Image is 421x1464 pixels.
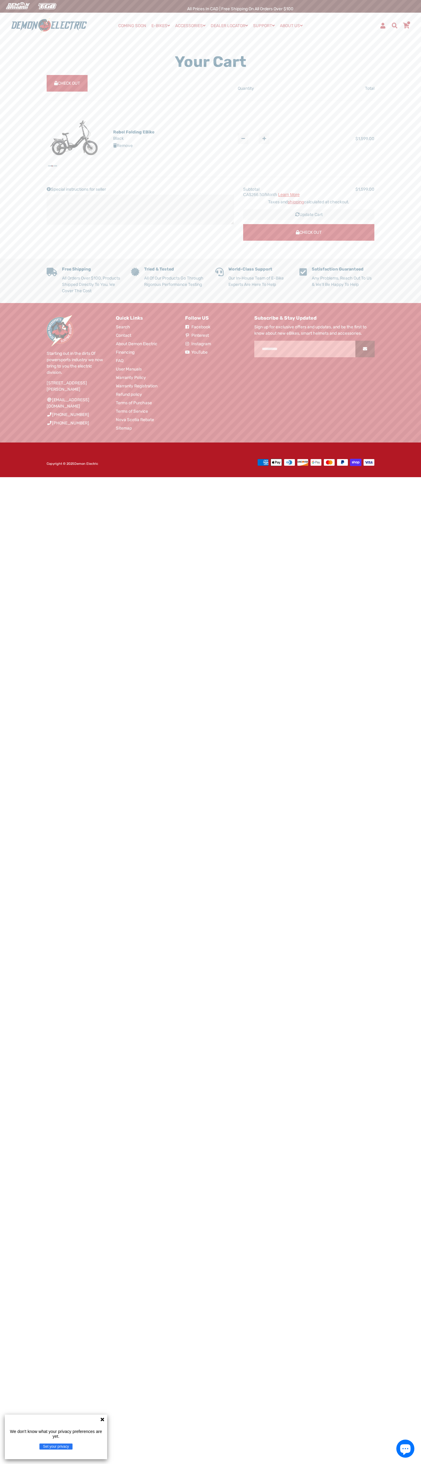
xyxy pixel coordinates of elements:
a: Contact [116,332,131,339]
img: Demon Electric [3,1,32,11]
h4: Follow US [185,315,245,321]
p: Starting out in the dirts Of powersports industry we now bring to you the electric division. [47,350,107,376]
p: We don't know what your privacy preferences are yet. [7,1429,105,1439]
span: Check Out [54,81,80,86]
button: Reduce item quantity by one [238,133,248,144]
button: Check Out [243,224,375,241]
a: FAQ [116,358,123,364]
a: Pinterest [185,332,209,339]
a: Search [116,324,130,330]
p: All Of Our Products Go Through Rigorous Performance Testing [144,275,206,288]
h5: Free Shipping [62,267,122,272]
a: Demon Electric [74,462,98,466]
a: About Demon Electric [116,341,157,347]
p: $1,599.00 [309,186,374,192]
p: Taxes and calculated at checkout. [243,199,375,205]
span: All Prices in CAD | Free shipping on all orders over $100 [187,6,293,11]
a: Warranty Policy [116,374,146,381]
span: Copyright © 2025 [47,462,98,466]
a: Refund policy [116,391,142,398]
p: Our In-House Team of E-Bike Experts Are Here To Help [228,275,290,288]
button: Update Cart [243,209,375,220]
img: Rebel Folding eBike - Black [47,110,104,168]
a: Sitemap [116,425,132,431]
a: Nova Scotia Rebate [116,417,154,423]
button: Increase item quantity by one [259,133,269,144]
a: Remove [113,143,133,148]
h5: Satisfaction Guaranteed [312,267,375,272]
a: [PHONE_NUMBER] [47,411,89,418]
h5: World-Class Support [228,267,290,272]
p: [STREET_ADDRESS][PERSON_NAME] [47,380,107,393]
p: Sign up for exclusive offers and updates, and be the first to know about new eBikes, smart helmet... [254,324,375,336]
p: All Orders Over $100, Products Shipped Directly To You, We Cover The Cost [62,275,122,294]
button: Set your privacy [39,1444,73,1450]
a: Warranty Registration [116,383,157,389]
button: Check Out [47,75,88,92]
a: Financing [116,349,135,355]
a: Rebel Folding eBike [113,130,154,135]
img: TGB Canada [35,1,60,11]
a: ABOUT US [278,21,305,30]
p: Black [113,135,238,142]
span: Check Out [296,230,322,235]
img: Demon Electric logo [9,18,89,33]
h5: Tried & Tested [144,267,206,272]
a: ACCESSORIES [173,21,208,30]
inbox-online-store-chat: Shopify online store chat [395,1440,416,1459]
p: Any Problems, Reach Out To Us & We'll Be Happy To Help [312,275,375,288]
h4: Subscribe & Stay Updated [254,315,375,321]
a: shipping [288,199,304,205]
a: DEALER LOCATOR [209,21,250,30]
div: Quantity [238,85,306,92]
img: Demon Electric [47,315,73,346]
span: $1,599.00 [355,136,374,141]
a: [EMAIL_ADDRESS][DOMAIN_NAME] [47,397,107,409]
a: Terms of Service [116,408,148,414]
div: Total [306,85,374,92]
a: [PHONE_NUMBER] [47,420,89,426]
label: Special instructions for seller [47,186,234,192]
a: User Manuals [116,366,142,372]
a: E-BIKES [149,21,172,30]
a: Instagram [185,341,211,347]
a: SUPPORT [251,21,277,30]
p: Subtotal [243,186,309,197]
a: COMING SOON [116,22,148,30]
h1: Your cart [103,53,318,71]
h4: Quick Links [116,315,176,321]
input: quantity [238,133,269,144]
a: Facebook [185,324,210,330]
a: YouTube [185,349,208,355]
a: Terms of Purchase [116,400,152,406]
